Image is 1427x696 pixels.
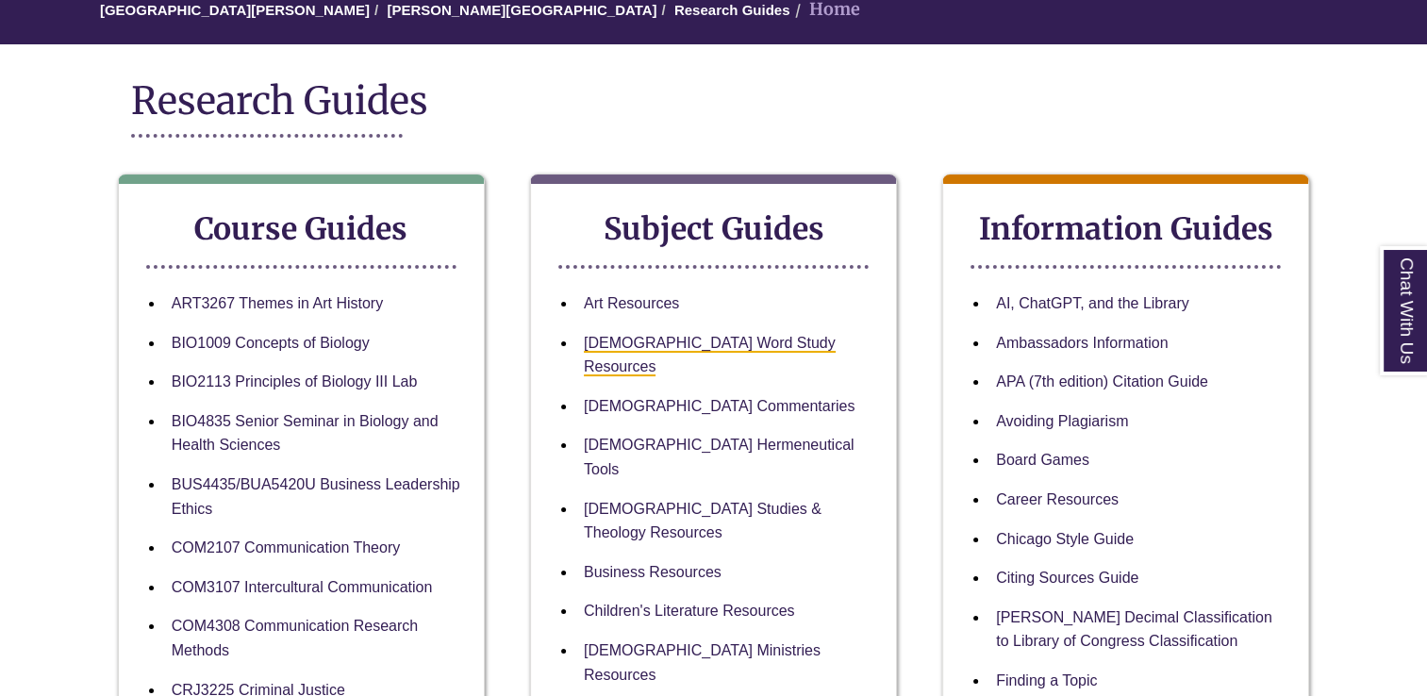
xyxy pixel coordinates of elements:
[194,210,407,248] strong: Course Guides
[996,491,1119,507] a: Career Resources
[172,373,418,389] a: BIO2113 Principles of Biology III Lab
[996,531,1134,547] a: Chicago Style Guide
[172,295,383,311] a: ART3267 Themes in Art History
[584,335,836,377] a: [DEMOGRAPHIC_DATA] Word Study Resources
[584,437,855,477] a: [DEMOGRAPHIC_DATA] Hermeneutical Tools
[387,2,656,18] a: [PERSON_NAME][GEOGRAPHIC_DATA]
[979,210,1273,248] strong: Information Guides
[604,210,824,248] strong: Subject Guides
[996,373,1208,389] a: APA (7th edition) Citation Guide
[131,77,428,124] span: Research Guides
[172,618,418,658] a: COM4308 Communication Research Methods
[584,501,821,541] a: [DEMOGRAPHIC_DATA] Studies & Theology Resources
[172,335,370,351] a: BIO1009 Concepts of Biology
[996,609,1272,650] a: [PERSON_NAME] Decimal Classification to Library of Congress Classification
[172,413,439,454] a: BIO4835 Senior Seminar in Biology and Health Sciences
[996,452,1089,468] a: Board Games
[996,570,1138,586] a: Citing Sources Guide
[584,295,679,311] a: Art Resources
[172,539,400,555] a: COM2107 Communication Theory
[584,603,795,619] a: Children's Literature Resources
[584,564,722,580] a: Business Resources
[996,295,1189,311] a: AI, ChatGPT, and the Library
[172,579,433,595] a: COM3107 Intercultural Communication
[996,335,1168,351] a: Ambassadors Information
[100,2,370,18] a: [GEOGRAPHIC_DATA][PERSON_NAME]
[674,2,790,18] a: Research Guides
[996,672,1097,688] a: Finding a Topic
[584,398,855,414] a: [DEMOGRAPHIC_DATA] Commentaries
[172,476,460,517] a: BUS4435/BUA5420U Business Leadership Ethics
[584,642,821,683] a: [DEMOGRAPHIC_DATA] Ministries Resources
[996,413,1128,429] a: Avoiding Plagiarism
